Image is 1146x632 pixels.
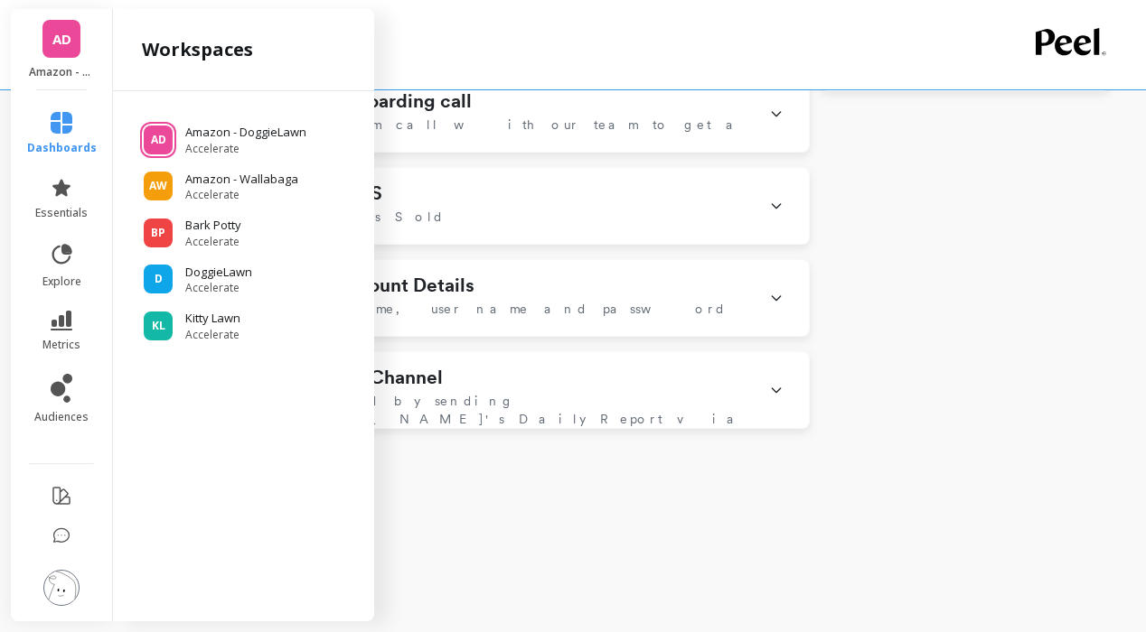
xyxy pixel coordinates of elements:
[27,141,97,155] span: dashboards
[43,570,80,606] img: profile picture
[185,142,306,156] span: Accelerate
[151,226,165,240] span: BP
[221,392,747,446] span: Stay informed by sending [PERSON_NAME]'s Daily Report via Slack
[185,188,298,202] span: Accelerate
[221,300,727,318] span: Workspace name, user name and password
[155,272,163,286] span: D
[35,206,88,220] span: essentials
[152,319,165,333] span: KL
[185,328,240,342] span: Accelerate
[29,65,95,79] p: Amazon - DoggieLawn
[185,171,298,189] p: Amazon - Wallabaga
[151,133,166,147] span: AD
[185,124,306,142] p: Amazon - DoggieLawn
[185,264,252,282] p: DoggieLawn
[52,29,71,50] span: AD
[185,235,241,249] span: Accelerate
[34,410,89,424] span: audiences
[185,310,240,328] p: Kitty Lawn
[149,179,167,193] span: AW
[42,274,81,289] span: explore
[221,116,747,152] span: Book a Zoom call with our team to get a tour of Peel
[185,217,241,235] p: Bark Potty
[185,281,252,295] span: Accelerate
[42,338,80,352] span: metrics
[142,37,253,62] h2: workspaces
